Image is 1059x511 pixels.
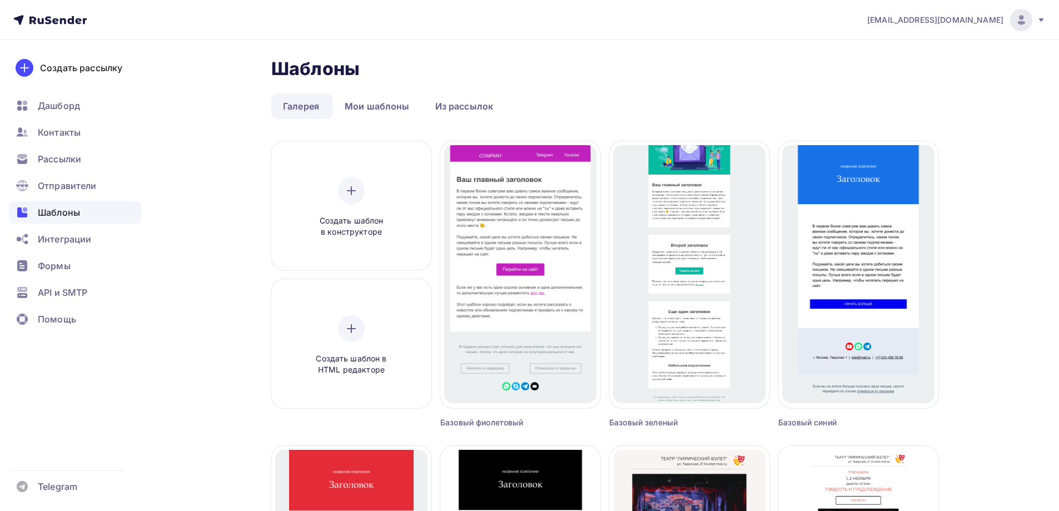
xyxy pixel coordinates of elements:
a: Рассылки [9,148,141,170]
span: Помощь [38,312,76,326]
span: [EMAIL_ADDRESS][DOMAIN_NAME] [867,14,1003,26]
span: Формы [38,259,71,272]
span: Создать шаблон в конструкторе [299,215,404,238]
div: Базовый синий [778,417,898,428]
div: Базовый зеленый [609,417,729,428]
span: API и SMTP [38,286,87,299]
span: Интеграции [38,232,91,246]
a: Формы [9,255,141,277]
span: Отправители [38,179,97,192]
a: Галерея [271,93,331,119]
span: Шаблоны [38,206,80,219]
span: Рассылки [38,152,81,166]
div: Создать рассылку [40,61,122,75]
h2: Шаблоны [271,58,360,80]
a: Шаблоны [9,201,141,224]
a: Дашборд [9,95,141,117]
a: [EMAIL_ADDRESS][DOMAIN_NAME] [867,9,1046,31]
a: Контакты [9,121,141,143]
span: Telegram [38,480,77,493]
a: Мои шаблоны [333,93,421,119]
span: Создать шаблон в HTML редакторе [299,353,404,376]
span: Контакты [38,126,81,139]
div: Базовый фиолетовый [440,417,560,428]
a: Отправители [9,175,141,197]
a: Из рассылок [424,93,505,119]
span: Дашборд [38,99,80,112]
